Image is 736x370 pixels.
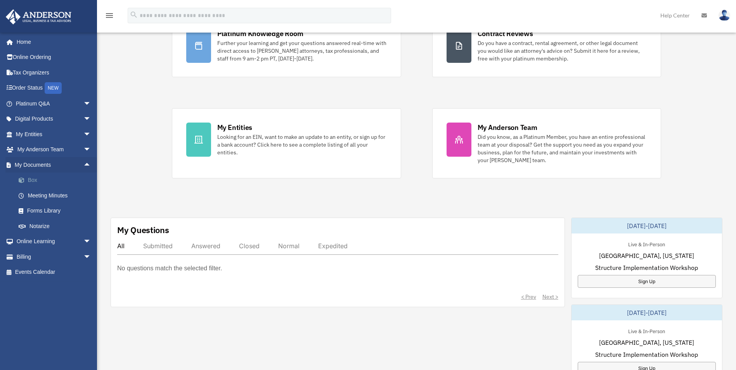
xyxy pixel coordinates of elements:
a: Billingarrow_drop_down [5,249,103,265]
div: My Anderson Team [478,123,537,132]
a: Digital Productsarrow_drop_down [5,111,103,127]
div: My Questions [117,224,169,236]
span: arrow_drop_down [83,249,99,265]
div: Contract Reviews [478,29,533,38]
a: My Anderson Teamarrow_drop_down [5,142,103,157]
span: arrow_drop_down [83,111,99,127]
a: Sign Up [578,275,716,288]
div: Platinum Knowledge Room [217,29,303,38]
span: arrow_drop_down [83,96,99,112]
a: Online Ordering [5,50,103,65]
a: My Entities Looking for an EIN, want to make an update to an entity, or sign up for a bank accoun... [172,108,401,178]
i: menu [105,11,114,20]
span: arrow_drop_down [83,142,99,158]
span: [GEOGRAPHIC_DATA], [US_STATE] [599,251,694,260]
div: Did you know, as a Platinum Member, you have an entire professional team at your disposal? Get th... [478,133,647,164]
span: arrow_drop_up [83,157,99,173]
span: arrow_drop_down [83,234,99,250]
a: Events Calendar [5,265,103,280]
div: Submitted [143,242,173,250]
a: My Entitiesarrow_drop_down [5,126,103,142]
span: [GEOGRAPHIC_DATA], [US_STATE] [599,338,694,347]
div: Live & In-Person [622,327,671,335]
p: No questions match the selected filter. [117,263,222,274]
a: Contract Reviews Do you have a contract, rental agreement, or other legal document you would like... [432,14,662,77]
a: Notarize [11,218,103,234]
a: menu [105,14,114,20]
div: Normal [278,242,300,250]
div: Further your learning and get your questions answered real-time with direct access to [PERSON_NAM... [217,39,387,62]
div: [DATE]-[DATE] [571,305,722,320]
img: Anderson Advisors Platinum Portal [3,9,74,24]
a: Meeting Minutes [11,188,103,203]
div: NEW [45,82,62,94]
span: Structure Implementation Workshop [595,263,698,272]
i: search [130,10,138,19]
span: arrow_drop_down [83,126,99,142]
div: Closed [239,242,260,250]
img: User Pic [719,10,730,21]
a: Order StatusNEW [5,80,103,96]
div: Live & In-Person [622,240,671,248]
div: My Entities [217,123,252,132]
a: Box [11,173,103,188]
span: Structure Implementation Workshop [595,350,698,359]
div: Expedited [318,242,348,250]
a: Home [5,34,99,50]
a: Platinum Q&Aarrow_drop_down [5,96,103,111]
div: Answered [191,242,220,250]
div: [DATE]-[DATE] [571,218,722,233]
a: Online Learningarrow_drop_down [5,234,103,249]
a: Platinum Knowledge Room Further your learning and get your questions answered real-time with dire... [172,14,401,77]
a: Tax Organizers [5,65,103,80]
a: Forms Library [11,203,103,219]
a: My Documentsarrow_drop_up [5,157,103,173]
div: Looking for an EIN, want to make an update to an entity, or sign up for a bank account? Click her... [217,133,387,156]
div: All [117,242,125,250]
div: Do you have a contract, rental agreement, or other legal document you would like an attorney's ad... [478,39,647,62]
a: My Anderson Team Did you know, as a Platinum Member, you have an entire professional team at your... [432,108,662,178]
